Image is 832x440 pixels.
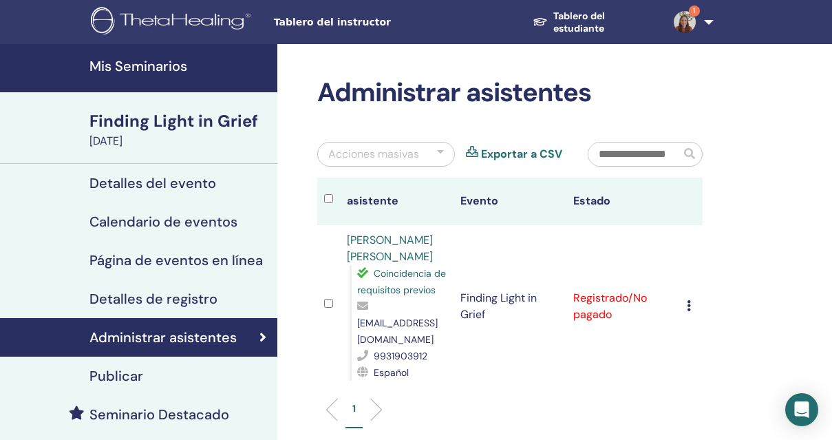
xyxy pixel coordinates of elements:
[89,213,237,230] h4: Calendario de eventos
[674,11,696,33] img: default.jpg
[785,393,818,426] div: Open Intercom Messenger
[340,178,454,225] th: asistente
[89,133,269,149] div: [DATE]
[89,368,143,384] h4: Publicar
[374,350,427,362] span: 9931903912
[89,58,269,74] h4: Mis Seminarios
[317,77,703,109] h2: Administrar asistentes
[357,317,438,346] span: [EMAIL_ADDRESS][DOMAIN_NAME]
[481,146,562,163] a: Exportar a CSV
[566,178,680,225] th: Estado
[533,17,548,28] img: graduation-cap-white.svg
[89,329,237,346] h4: Administrar asistentes
[328,146,419,163] div: Acciones masivas
[81,109,277,149] a: Finding Light in Grief[DATE]
[89,406,229,423] h4: Seminario Destacado
[89,291,217,307] h4: Detalles de registro
[89,252,263,269] h4: Página de eventos en línea
[374,366,409,379] span: Español
[454,225,567,388] td: Finding Light in Grief
[357,267,446,296] span: Coincidencia de requisitos previos
[274,15,480,30] span: Tablero del instructor
[89,175,216,191] h4: Detalles del evento
[347,233,433,264] a: [PERSON_NAME] [PERSON_NAME]
[689,6,700,17] span: 1
[522,3,663,41] a: Tablero del estudiante
[89,109,269,133] div: Finding Light in Grief
[91,7,255,38] img: logo.png
[352,401,356,416] p: 1
[454,178,567,225] th: Evento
